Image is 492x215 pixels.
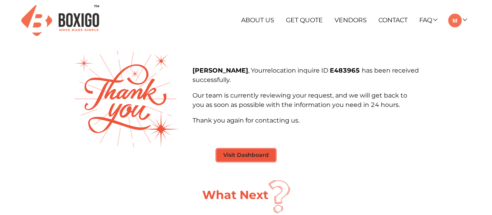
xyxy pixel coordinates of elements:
button: Visit Dashboard [217,149,275,161]
p: Our team is currently reviewing your request, and we will get back to you as soon as possible wit... [192,91,418,110]
b: E483965 [329,67,361,74]
h1: What Next [202,188,268,202]
a: Vendors [334,16,367,24]
a: FAQ [419,16,436,24]
p: , Your inquire ID has been received successfully. [192,66,418,85]
p: Thank you again for contacting us. [192,116,418,125]
a: About Us [241,16,274,24]
a: Get Quote [286,16,323,24]
img: Boxigo [21,5,99,36]
b: [PERSON_NAME] [192,67,248,74]
img: thank-you [74,50,179,147]
img: question [268,180,290,213]
span: relocation [264,67,297,74]
a: Contact [378,16,408,24]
